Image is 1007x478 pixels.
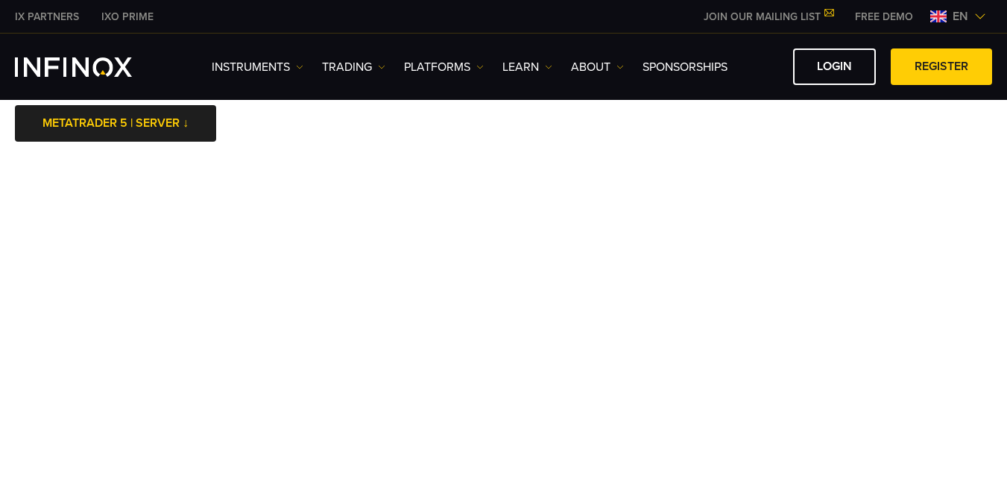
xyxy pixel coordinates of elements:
[643,58,727,76] a: SPONSORSHIPS
[571,58,624,76] a: ABOUT
[502,58,552,76] a: Learn
[15,57,167,77] a: INFINOX Logo
[15,105,216,142] a: METATRADER 5 | SERVER ↓
[212,58,303,76] a: Instruments
[891,48,992,85] a: REGISTER
[947,7,974,25] span: en
[322,58,385,76] a: TRADING
[692,10,844,23] a: JOIN OUR MAILING LIST
[90,9,165,25] a: INFINOX
[404,58,484,76] a: PLATFORMS
[793,48,876,85] a: LOGIN
[4,9,90,25] a: INFINOX
[844,9,924,25] a: INFINOX MENU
